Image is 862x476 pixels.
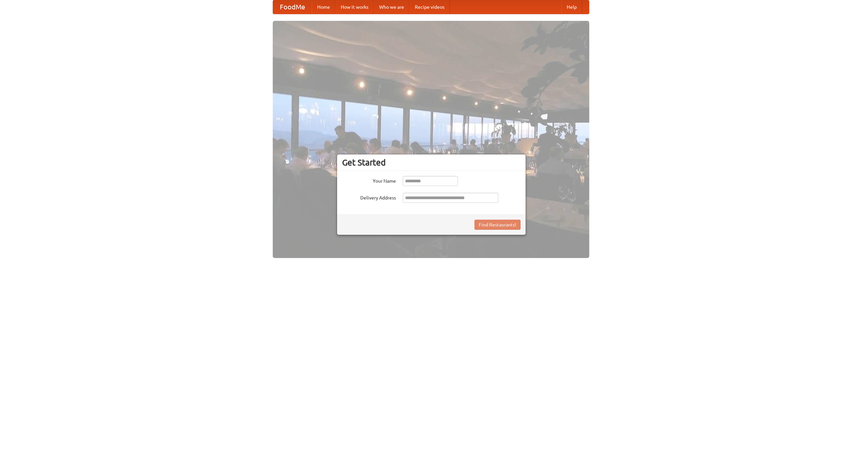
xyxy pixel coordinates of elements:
label: Your Name [342,176,396,184]
a: Who we are [374,0,409,14]
a: Recipe videos [409,0,450,14]
a: FoodMe [273,0,312,14]
label: Delivery Address [342,193,396,201]
a: Home [312,0,335,14]
a: How it works [335,0,374,14]
button: Find Restaurants! [474,220,521,230]
a: Help [561,0,582,14]
h3: Get Started [342,157,521,168]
